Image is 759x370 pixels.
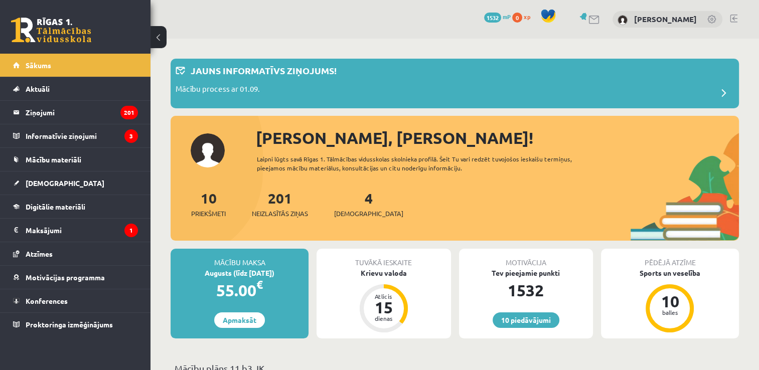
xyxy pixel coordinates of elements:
div: 15 [369,299,399,315]
a: Maksājumi1 [13,219,138,242]
div: [PERSON_NAME], [PERSON_NAME]! [256,126,739,150]
a: Aktuāli [13,77,138,100]
div: 55.00 [171,278,309,302]
a: Ziņojumi201 [13,101,138,124]
div: dienas [369,315,399,321]
a: [DEMOGRAPHIC_DATA] [13,171,138,195]
span: Priekšmeti [191,209,226,219]
span: Sākums [26,61,51,70]
div: Mācību maksa [171,249,309,268]
p: Mācību process ar 01.09. [176,83,260,97]
span: [DEMOGRAPHIC_DATA] [334,209,403,219]
span: Digitālie materiāli [26,202,85,211]
div: Laipni lūgts savā Rīgas 1. Tālmācības vidusskolas skolnieka profilā. Šeit Tu vari redzēt tuvojošo... [257,154,598,172]
a: 10Priekšmeti [191,189,226,219]
span: xp [524,13,530,21]
a: Rīgas 1. Tālmācības vidusskola [11,18,91,43]
span: € [256,277,263,292]
a: Mācību materiāli [13,148,138,171]
span: Aktuāli [26,84,50,93]
a: 0 xp [512,13,535,21]
a: Jauns informatīvs ziņojums! Mācību process ar 01.09. [176,64,734,103]
a: Sākums [13,54,138,77]
a: Krievu valoda Atlicis 15 dienas [317,268,450,334]
a: 1532 mP [484,13,511,21]
a: 4[DEMOGRAPHIC_DATA] [334,189,403,219]
i: 201 [120,106,138,119]
div: Pēdējā atzīme [601,249,739,268]
div: 10 [655,293,685,309]
div: Tev pieejamie punkti [459,268,593,278]
a: [PERSON_NAME] [634,14,697,24]
div: Tuvākā ieskaite [317,249,450,268]
legend: Ziņojumi [26,101,138,124]
span: Motivācijas programma [26,273,105,282]
legend: Maksājumi [26,219,138,242]
img: Paula Pavlova [618,15,628,25]
span: Konferences [26,296,68,305]
div: Motivācija [459,249,593,268]
span: [DEMOGRAPHIC_DATA] [26,178,104,188]
div: balles [655,309,685,315]
span: Proktoringa izmēģinājums [26,320,113,329]
span: mP [503,13,511,21]
span: 1532 [484,13,501,23]
a: Digitālie materiāli [13,195,138,218]
a: Motivācijas programma [13,266,138,289]
div: Sports un veselība [601,268,739,278]
legend: Informatīvie ziņojumi [26,124,138,147]
i: 1 [124,224,138,237]
i: 3 [124,129,138,143]
span: Atzīmes [26,249,53,258]
div: 1532 [459,278,593,302]
a: 10 piedāvājumi [493,312,559,328]
div: Augusts (līdz [DATE]) [171,268,309,278]
a: Sports un veselība 10 balles [601,268,739,334]
p: Jauns informatīvs ziņojums! [191,64,337,77]
a: 201Neizlasītās ziņas [252,189,308,219]
a: Atzīmes [13,242,138,265]
span: Mācību materiāli [26,155,81,164]
a: Konferences [13,289,138,312]
a: Proktoringa izmēģinājums [13,313,138,336]
div: Atlicis [369,293,399,299]
a: Apmaksāt [214,312,265,328]
a: Informatīvie ziņojumi3 [13,124,138,147]
div: Krievu valoda [317,268,450,278]
span: 0 [512,13,522,23]
span: Neizlasītās ziņas [252,209,308,219]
